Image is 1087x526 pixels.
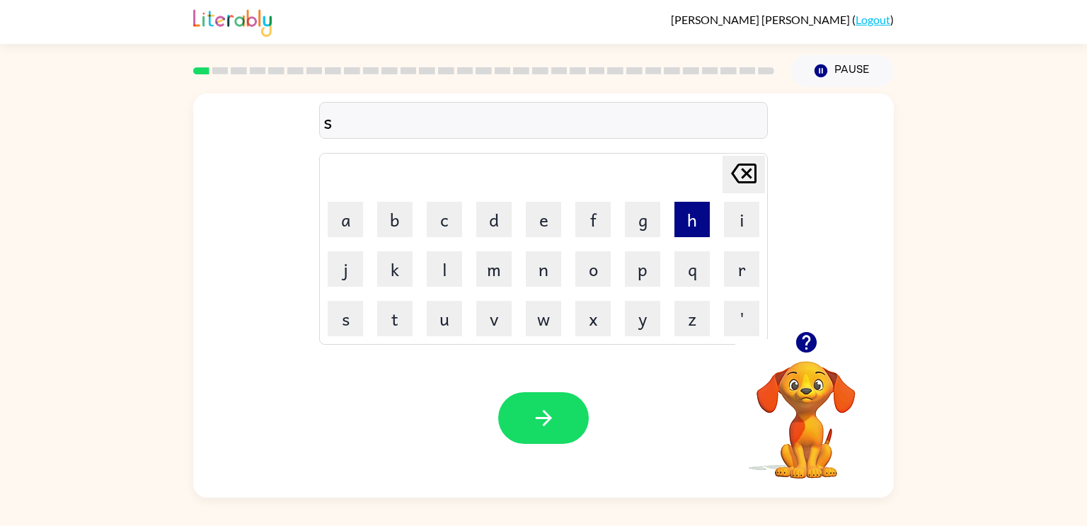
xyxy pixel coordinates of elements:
[724,251,759,287] button: r
[575,202,611,237] button: f
[735,339,877,481] video: Your browser must support playing .mp4 files to use Literably. Please try using another browser.
[791,55,894,87] button: Pause
[625,301,660,336] button: y
[674,202,710,237] button: h
[328,202,363,237] button: a
[328,301,363,336] button: s
[476,251,512,287] button: m
[575,301,611,336] button: x
[724,202,759,237] button: i
[671,13,852,26] span: [PERSON_NAME] [PERSON_NAME]
[625,251,660,287] button: p
[377,251,413,287] button: k
[427,251,462,287] button: l
[323,106,764,136] div: s
[328,251,363,287] button: j
[625,202,660,237] button: g
[671,13,894,26] div: ( )
[526,202,561,237] button: e
[674,301,710,336] button: z
[674,251,710,287] button: q
[724,301,759,336] button: '
[856,13,890,26] a: Logout
[377,202,413,237] button: b
[476,301,512,336] button: v
[193,6,272,37] img: Literably
[575,251,611,287] button: o
[427,202,462,237] button: c
[526,301,561,336] button: w
[526,251,561,287] button: n
[377,301,413,336] button: t
[427,301,462,336] button: u
[476,202,512,237] button: d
